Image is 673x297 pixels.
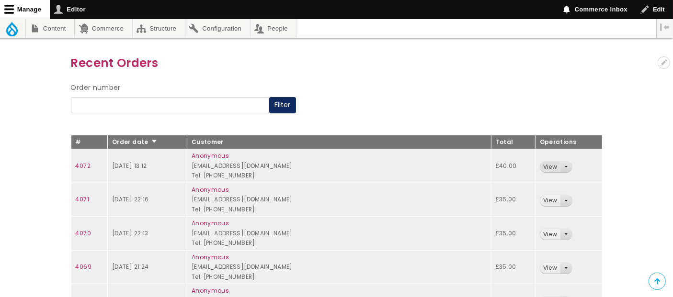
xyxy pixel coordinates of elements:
[251,19,297,38] a: People
[535,135,602,149] th: Operations
[75,19,132,38] a: Commerce
[540,195,560,206] a: View
[192,253,229,261] a: Anonymous
[185,19,250,38] a: Configuration
[187,217,491,251] td: [EMAIL_ADDRESS][DOMAIN_NAME] Tel: [PHONE_NUMBER]
[112,263,148,271] time: [DATE] 21:24
[491,217,535,251] td: £35.00
[269,97,296,113] button: Filter
[187,149,491,183] td: [EMAIL_ADDRESS][DOMAIN_NAME] Tel: [PHONE_NUMBER]
[192,152,229,160] a: Anonymous
[192,219,229,227] a: Anonymous
[491,135,535,149] th: Total
[112,138,158,146] a: Order date
[26,19,74,38] a: Content
[540,229,560,240] a: View
[491,250,535,284] td: £35.00
[112,162,147,170] time: [DATE] 13:12
[491,183,535,217] td: £35.00
[187,135,491,149] th: Customer
[112,195,148,203] time: [DATE] 22:16
[71,82,121,94] label: Order number
[112,229,148,237] time: [DATE] 22:13
[658,56,670,69] button: Open configuration options
[71,54,603,72] h3: Recent Orders
[540,263,560,274] a: View
[192,286,229,295] a: Anonymous
[76,263,91,271] a: 4069
[491,149,535,183] td: £40.00
[76,162,91,170] a: 4072
[540,162,560,173] a: View
[76,229,91,237] a: 4070
[192,186,229,194] a: Anonymous
[187,250,491,284] td: [EMAIL_ADDRESS][DOMAIN_NAME] Tel: [PHONE_NUMBER]
[133,19,185,38] a: Structure
[76,195,89,203] a: 4071
[71,135,108,149] th: #
[187,183,491,217] td: [EMAIL_ADDRESS][DOMAIN_NAME] Tel: [PHONE_NUMBER]
[657,19,673,35] button: Vertical orientation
